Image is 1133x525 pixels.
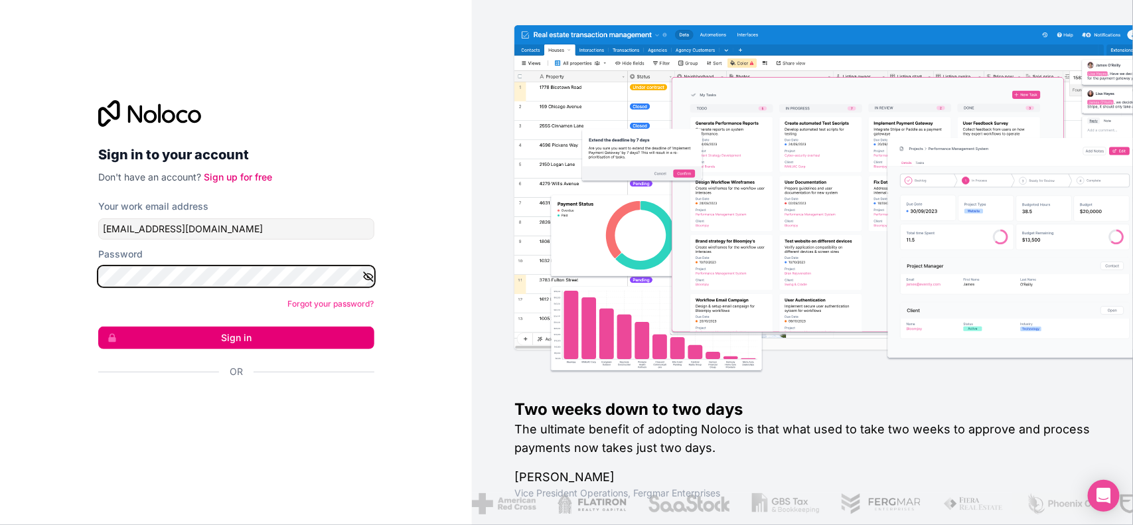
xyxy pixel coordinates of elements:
label: Password [98,248,143,261]
img: /assets/fiera-fwj2N5v4.png [941,493,1004,514]
h2: Sign in to your account [98,143,374,167]
span: Don't have an account? [98,171,201,183]
button: Sign in [98,327,374,349]
img: /assets/american-red-cross-BAupjrZR.png [471,493,535,514]
label: Your work email address [98,200,208,213]
a: Sign up for free [204,171,272,183]
img: /assets/flatiron-C8eUkumj.png [556,493,625,514]
h1: Vice President Operations , Fergmar Enterprises [514,487,1091,500]
img: /assets/fergmar-CudnrXN5.png [839,493,920,514]
input: Password [98,266,374,287]
a: Forgot your password? [288,299,374,309]
iframe: Sign in with Google Button [92,393,370,422]
h2: The ultimate benefit of adopting Noloco is that what used to take two weeks to approve and proces... [514,420,1091,457]
img: /assets/phoenix-BREaitsQ.png [1025,493,1096,514]
img: /assets/saastock-C6Zbiodz.png [646,493,729,514]
h1: [PERSON_NAME] [514,468,1091,487]
input: Email address [98,218,374,240]
img: /assets/gbstax-C-GtDUiK.png [751,493,818,514]
span: Or [230,365,243,378]
div: Open Intercom Messenger [1088,480,1120,512]
h1: Two weeks down to two days [514,399,1091,420]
